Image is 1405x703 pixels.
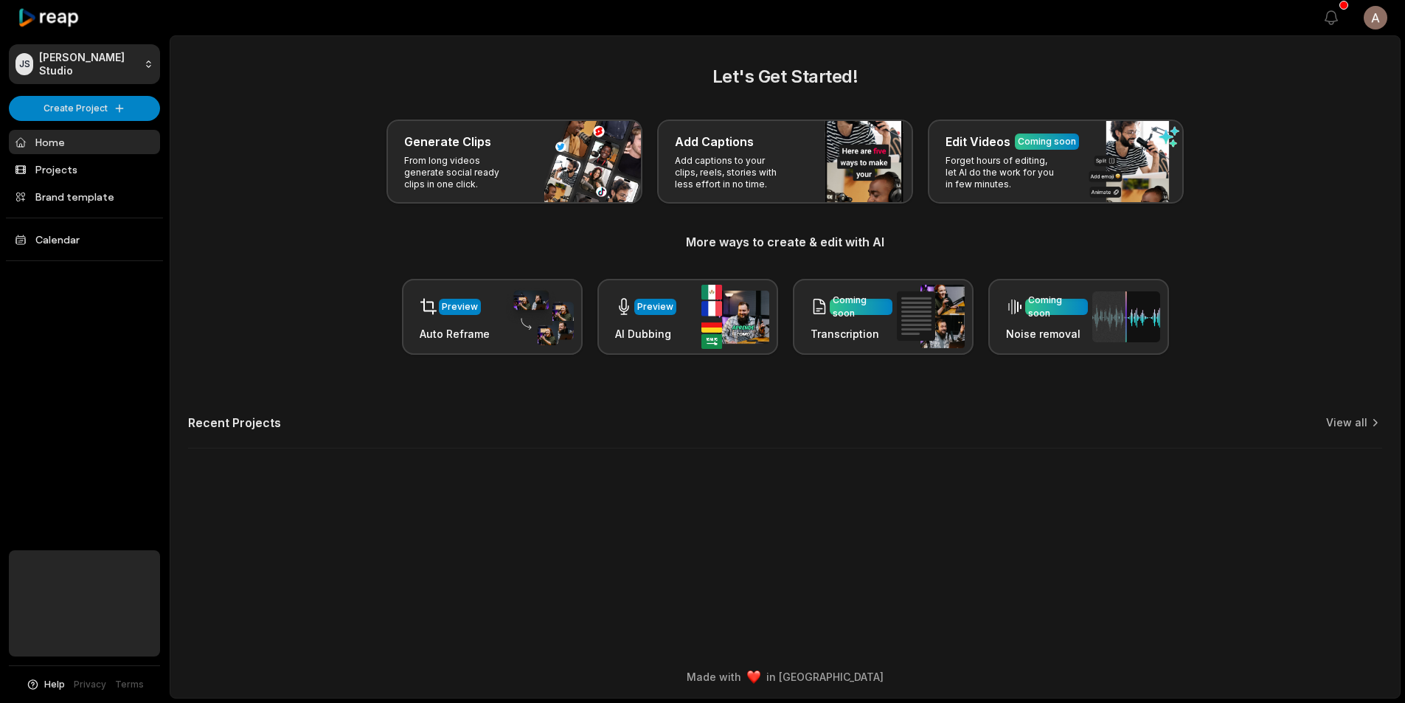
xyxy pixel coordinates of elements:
[1326,415,1367,430] a: View all
[9,130,160,154] a: Home
[747,671,760,684] img: heart emoji
[184,669,1387,685] div: Made with in [GEOGRAPHIC_DATA]
[9,157,160,181] a: Projects
[1006,326,1088,342] h3: Noise removal
[39,51,138,77] p: [PERSON_NAME] Studio
[115,678,144,691] a: Terms
[1092,291,1160,342] img: noise_removal.png
[811,326,892,342] h3: Transcription
[637,300,673,314] div: Preview
[701,285,769,349] img: ai_dubbing.png
[675,155,789,190] p: Add captions to your clips, reels, stories with less effort in no time.
[404,133,491,150] h3: Generate Clips
[442,300,478,314] div: Preview
[1018,135,1076,148] div: Coming soon
[615,326,676,342] h3: AI Dubbing
[9,184,160,209] a: Brand template
[15,53,33,75] div: JS
[188,63,1382,90] h2: Let's Get Started!
[897,285,965,348] img: transcription.png
[188,233,1382,251] h3: More ways to create & edit with AI
[946,133,1010,150] h3: Edit Videos
[26,678,65,691] button: Help
[946,155,1060,190] p: Forget hours of editing, let AI do the work for you in few minutes.
[188,415,281,430] h2: Recent Projects
[506,288,574,346] img: auto_reframe.png
[9,227,160,252] a: Calendar
[833,294,889,320] div: Coming soon
[404,155,518,190] p: From long videos generate social ready clips in one click.
[1028,294,1085,320] div: Coming soon
[9,96,160,121] button: Create Project
[675,133,754,150] h3: Add Captions
[44,678,65,691] span: Help
[74,678,106,691] a: Privacy
[420,326,490,342] h3: Auto Reframe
